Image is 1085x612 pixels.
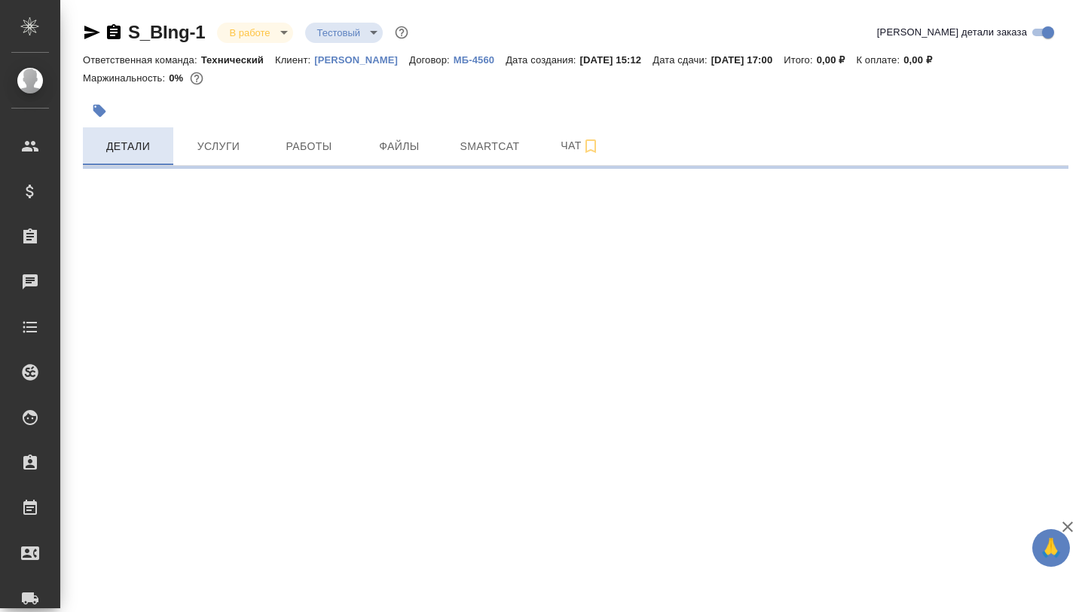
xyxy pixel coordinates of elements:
[275,54,314,66] p: Клиент:
[92,137,164,156] span: Детали
[305,23,384,43] div: В работе
[653,54,711,66] p: Дата сдачи:
[182,137,255,156] span: Услуги
[313,26,365,39] button: Тестовый
[817,54,857,66] p: 0,00 ₽
[454,53,506,66] a: МБ-4560
[1032,529,1070,567] button: 🙏
[83,54,201,66] p: Ответственная команда:
[105,23,123,41] button: Скопировать ссылку
[582,137,600,155] svg: Подписаться
[392,23,411,42] button: Доп статусы указывают на важность/срочность заказа
[225,26,274,39] button: В работе
[314,53,409,66] a: [PERSON_NAME]
[580,54,653,66] p: [DATE] 15:12
[784,54,816,66] p: Итого:
[363,137,436,156] span: Файлы
[83,23,101,41] button: Скопировать ссылку для ЯМессенджера
[128,22,205,42] a: S_BIng-1
[544,136,616,155] span: Чат
[711,54,784,66] p: [DATE] 17:00
[903,54,943,66] p: 0,00 ₽
[187,69,206,88] button: 0.00 RUB;
[83,94,116,127] button: Добавить тэг
[454,54,506,66] p: МБ-4560
[454,137,526,156] span: Smartcat
[1038,532,1064,564] span: 🙏
[217,23,292,43] div: В работе
[314,54,409,66] p: [PERSON_NAME]
[273,137,345,156] span: Работы
[201,54,275,66] p: Технический
[856,54,903,66] p: К оплате:
[506,54,579,66] p: Дата создания:
[169,72,187,84] p: 0%
[83,72,169,84] p: Маржинальность:
[409,54,454,66] p: Договор:
[877,25,1027,40] span: [PERSON_NAME] детали заказа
